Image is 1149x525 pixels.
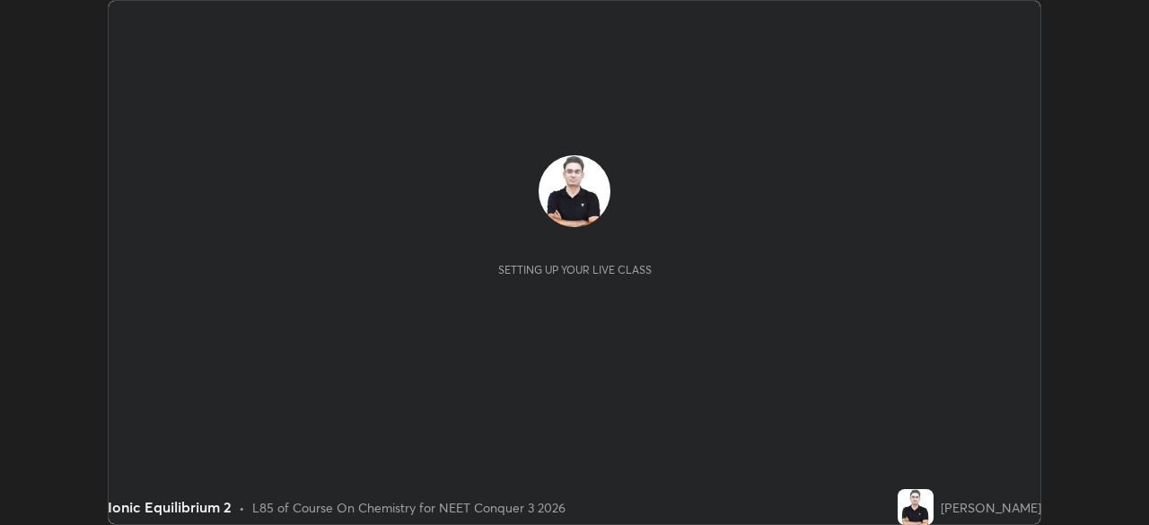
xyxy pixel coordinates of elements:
[898,489,934,525] img: 07289581f5164c24b1d22cb8169adb0f.jpg
[498,263,652,276] div: Setting up your live class
[539,155,610,227] img: 07289581f5164c24b1d22cb8169adb0f.jpg
[239,498,245,517] div: •
[252,498,566,517] div: L85 of Course On Chemistry for NEET Conquer 3 2026
[941,498,1041,517] div: [PERSON_NAME]
[108,496,232,518] div: Ionic Equilibrium 2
